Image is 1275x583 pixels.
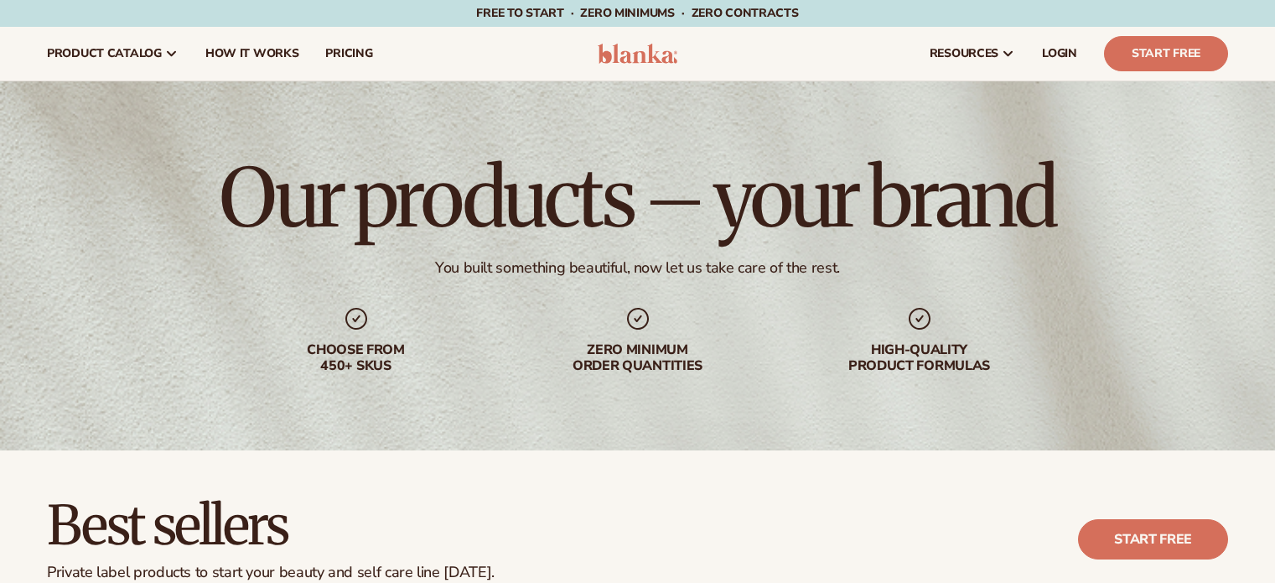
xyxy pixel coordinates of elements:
a: product catalog [34,27,192,81]
span: pricing [325,47,372,60]
a: How It Works [192,27,313,81]
img: logo [598,44,677,64]
a: Start free [1078,519,1228,560]
a: pricing [312,27,386,81]
h1: Our products – your brand [220,158,1055,238]
h2: Best sellers [47,497,495,554]
div: Choose from 450+ Skus [249,342,464,374]
a: resources [916,27,1029,81]
div: You built something beautiful, now let us take care of the rest. [435,258,840,278]
span: Free to start · ZERO minimums · ZERO contracts [476,5,798,21]
span: resources [930,47,998,60]
span: LOGIN [1042,47,1077,60]
span: How It Works [205,47,299,60]
div: Private label products to start your beauty and self care line [DATE]. [47,564,495,582]
a: Start Free [1104,36,1228,71]
a: LOGIN [1029,27,1091,81]
span: product catalog [47,47,162,60]
div: Zero minimum order quantities [531,342,745,374]
div: High-quality product formulas [812,342,1027,374]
